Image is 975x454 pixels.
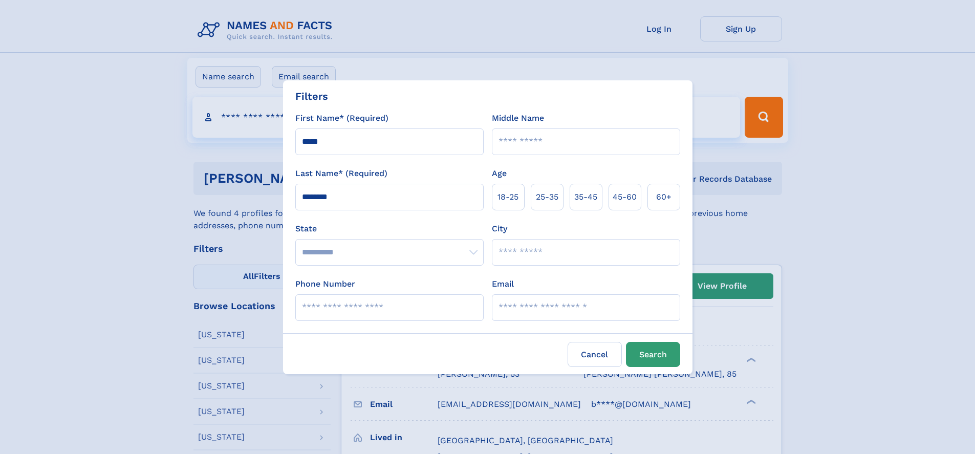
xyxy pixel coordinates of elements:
[497,191,518,203] span: 18‑25
[295,112,388,124] label: First Name* (Required)
[492,278,514,290] label: Email
[656,191,671,203] span: 60+
[295,223,484,235] label: State
[568,342,622,367] label: Cancel
[295,278,355,290] label: Phone Number
[295,167,387,180] label: Last Name* (Required)
[492,112,544,124] label: Middle Name
[295,89,328,104] div: Filters
[536,191,558,203] span: 25‑35
[613,191,637,203] span: 45‑60
[492,223,507,235] label: City
[492,167,507,180] label: Age
[626,342,680,367] button: Search
[574,191,597,203] span: 35‑45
